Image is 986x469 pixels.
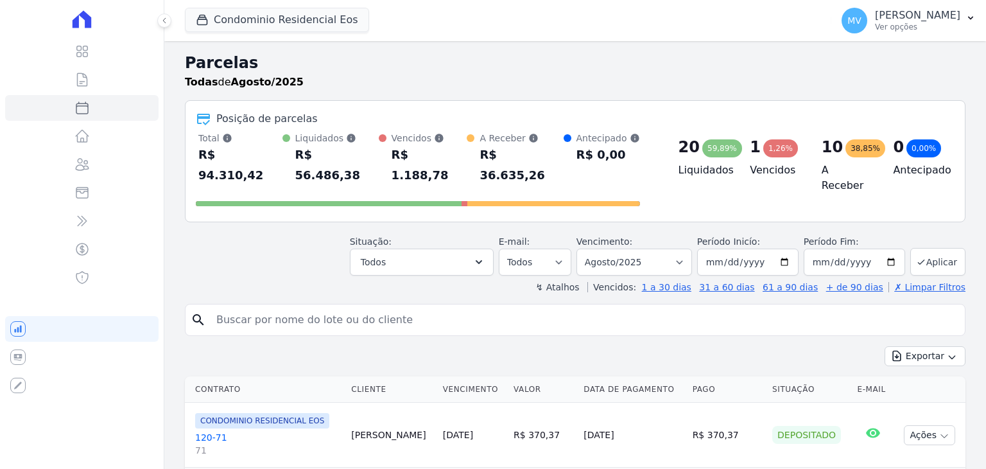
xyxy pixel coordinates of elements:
[888,282,965,292] a: ✗ Limpar Filtros
[893,163,944,178] h4: Antecipado
[195,431,341,457] a: 120-7171
[185,75,304,90] p: de
[750,137,761,157] div: 1
[772,426,841,444] div: Depositado
[576,132,640,145] div: Antecipado
[822,163,873,193] h4: A Receber
[763,139,798,157] div: 1,26%
[852,376,894,403] th: E-mail
[763,282,818,292] a: 61 a 90 dias
[688,403,767,468] td: R$ 370,37
[508,376,578,403] th: Valor
[216,111,318,127] div: Posição de parcelas
[642,282,691,292] a: 1 a 30 dias
[209,307,960,333] input: Buscar por nome do lote ou do cliente
[831,3,986,39] button: MV [PERSON_NAME] Ver opções
[885,346,965,366] button: Exportar
[350,236,392,247] label: Situação:
[350,249,494,276] button: Todos
[195,444,341,457] span: 71
[826,282,883,292] a: + de 90 dias
[699,282,754,292] a: 31 a 60 dias
[185,51,965,75] h2: Parcelas
[750,163,801,178] h4: Vencidos
[576,236,632,247] label: Vencimento:
[295,145,379,186] div: R$ 56.486,38
[688,376,767,403] th: Pago
[697,236,760,247] label: Período Inicío:
[702,139,742,157] div: 59,89%
[804,235,905,249] label: Período Fim:
[392,145,467,186] div: R$ 1.188,78
[198,145,282,186] div: R$ 94.310,42
[185,8,369,32] button: Condominio Residencial Eos
[392,132,467,145] div: Vencidos
[578,376,687,403] th: Data de Pagamento
[679,137,700,157] div: 20
[893,137,904,157] div: 0
[875,22,960,32] p: Ver opções
[185,76,218,88] strong: Todas
[578,403,687,468] td: [DATE]
[346,376,437,403] th: Cliente
[361,254,386,270] span: Todos
[231,76,304,88] strong: Agosto/2025
[904,425,955,445] button: Ações
[679,163,730,178] h4: Liquidados
[845,139,885,157] div: 38,85%
[480,132,563,145] div: A Receber
[847,16,861,25] span: MV
[822,137,843,157] div: 10
[576,145,640,165] div: R$ 0,00
[499,236,530,247] label: E-mail:
[535,282,579,292] label: ↯ Atalhos
[508,403,578,468] td: R$ 370,37
[195,413,329,429] span: CONDOMINIO RESIDENCIAL EOS
[587,282,636,292] label: Vencidos:
[191,312,206,328] i: search
[480,145,563,186] div: R$ 36.635,26
[185,376,346,403] th: Contrato
[875,9,960,22] p: [PERSON_NAME]
[910,248,965,276] button: Aplicar
[198,132,282,145] div: Total
[767,376,852,403] th: Situação
[906,139,941,157] div: 0,00%
[295,132,379,145] div: Liquidados
[346,403,437,468] td: [PERSON_NAME]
